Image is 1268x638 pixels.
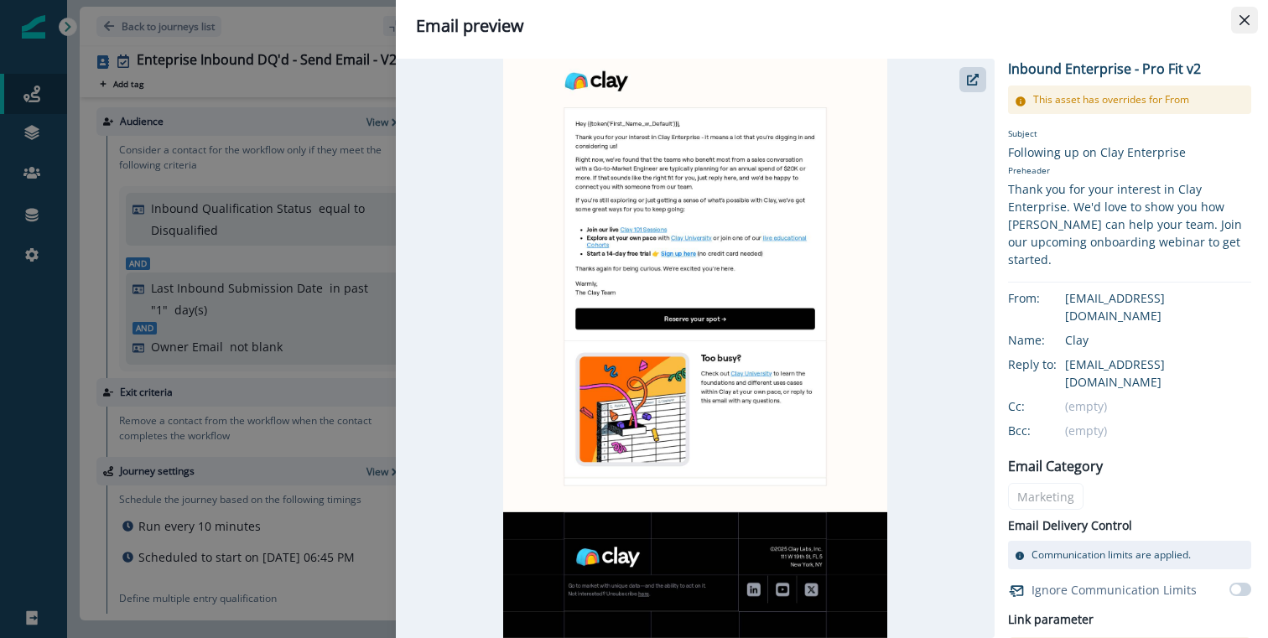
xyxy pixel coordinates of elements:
div: Name: [1008,331,1092,349]
p: Inbound Enterprise - Pro Fit v2 [1008,59,1201,79]
img: email asset unavailable [503,59,887,638]
p: Subject [1008,127,1251,143]
p: Preheader [1008,161,1251,180]
div: Thank you for your interest in Clay Enterprise. We'd love to show you how [PERSON_NAME] can help ... [1008,180,1251,268]
div: [EMAIL_ADDRESS][DOMAIN_NAME] [1065,289,1251,324]
button: Close [1231,7,1258,34]
div: Following up on Clay Enterprise [1008,143,1251,161]
div: (empty) [1065,397,1251,415]
div: Cc: [1008,397,1092,415]
div: Clay [1065,331,1251,349]
div: (empty) [1065,422,1251,439]
div: Email preview [416,13,1248,39]
div: [EMAIL_ADDRESS][DOMAIN_NAME] [1065,355,1251,391]
p: This asset has overrides for From [1033,92,1189,107]
h2: Link parameter [1008,609,1094,630]
div: Reply to: [1008,355,1092,373]
div: Bcc: [1008,422,1092,439]
div: From: [1008,289,1092,307]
